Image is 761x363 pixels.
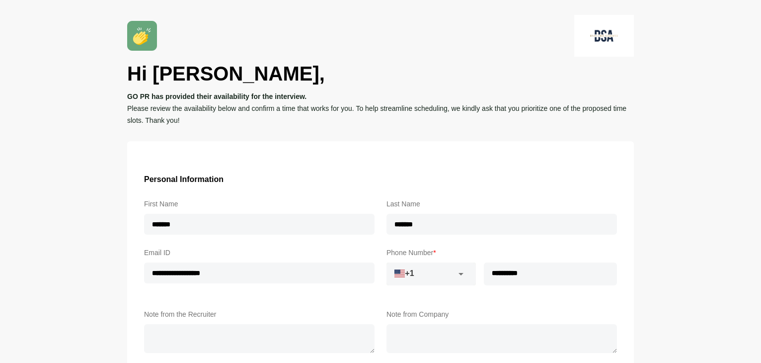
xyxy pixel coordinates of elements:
[144,173,617,186] h3: Personal Information
[127,91,634,126] div: Please review the availability below and confirm a time that works for you. To help streamline sc...
[144,198,375,210] label: First Name
[144,308,375,320] label: Note from the Recruiter
[127,91,634,102] p: GO PR has provided their availability for the interview.
[386,198,617,210] label: Last Name
[386,247,617,259] label: Phone Number
[386,308,617,320] label: Note from Company
[574,15,634,57] img: logo
[144,247,375,259] label: Email ID
[127,61,634,87] h1: Hi [PERSON_NAME],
